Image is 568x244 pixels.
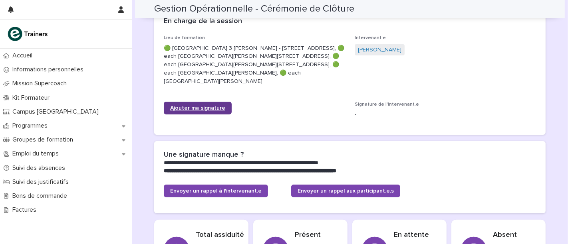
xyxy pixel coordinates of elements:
a: [PERSON_NAME] [358,46,401,54]
p: Absent [493,231,536,240]
a: Envoyer un rappel aux participant.e.s [291,185,400,197]
h2: En charge de la session [164,17,242,26]
p: Bons de commande [9,192,73,200]
p: Emploi du temps [9,150,65,157]
p: Informations personnelles [9,66,90,73]
img: K0CqGN7SDeD6s4JG8KQk [6,26,50,42]
h2: Gestion Opérationnelle - Cérémonie de Clôture [154,3,354,15]
p: Mission Supercoach [9,80,73,87]
span: Envoyer un rappel aux participant.e.s [298,188,394,194]
p: Campus [GEOGRAPHIC_DATA] [9,108,105,116]
p: Suivi des justificatifs [9,178,75,186]
p: 🟢 [GEOGRAPHIC_DATA] 3 [PERSON_NAME] - [STREET_ADDRESS], 🟢 each [GEOGRAPHIC_DATA][PERSON_NAME][STR... [164,44,345,86]
p: En attente [394,231,437,240]
a: Envoyer un rappel à l'intervenant.e [164,185,268,197]
span: Envoyer un rappel à l'intervenant.e [170,188,262,194]
p: Factures [9,206,43,214]
span: Intervenant.e [355,35,386,40]
h2: Une signature manque ? [164,151,244,159]
p: Total assiduité [196,231,244,240]
p: - [355,110,536,119]
p: Kit Formateur [9,94,56,102]
span: Lieu de formation [164,35,205,40]
p: Programmes [9,122,54,130]
p: Présent [295,231,338,240]
span: Signature de l'intervenant.e [355,102,419,107]
a: Ajouter ma signature [164,102,232,114]
p: Suivi des absences [9,164,71,172]
p: Accueil [9,52,39,59]
p: Groupes de formation [9,136,79,144]
span: Ajouter ma signature [170,105,225,111]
